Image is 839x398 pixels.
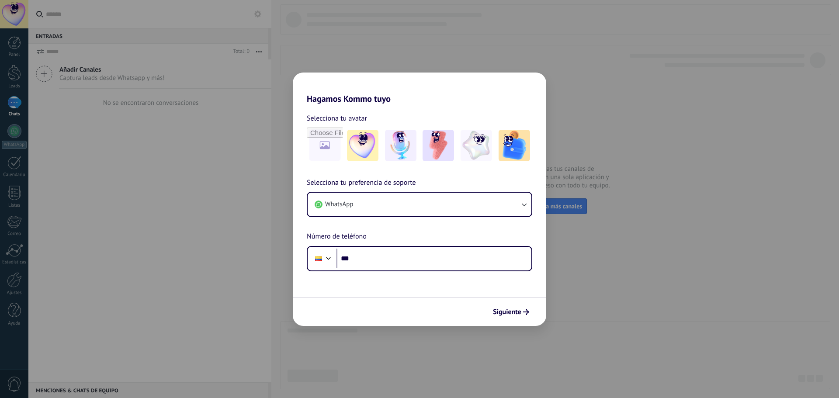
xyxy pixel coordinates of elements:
[493,309,521,315] span: Siguiente
[499,130,530,161] img: -5.jpeg
[310,249,327,268] div: Colombia: + 57
[307,231,367,242] span: Número de teléfono
[293,73,546,104] h2: Hagamos Kommo tuyo
[347,130,378,161] img: -1.jpeg
[307,113,367,124] span: Selecciona tu avatar
[423,130,454,161] img: -3.jpeg
[307,177,416,189] span: Selecciona tu preferencia de soporte
[325,200,353,209] span: WhatsApp
[461,130,492,161] img: -4.jpeg
[489,305,533,319] button: Siguiente
[385,130,416,161] img: -2.jpeg
[308,193,531,216] button: WhatsApp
